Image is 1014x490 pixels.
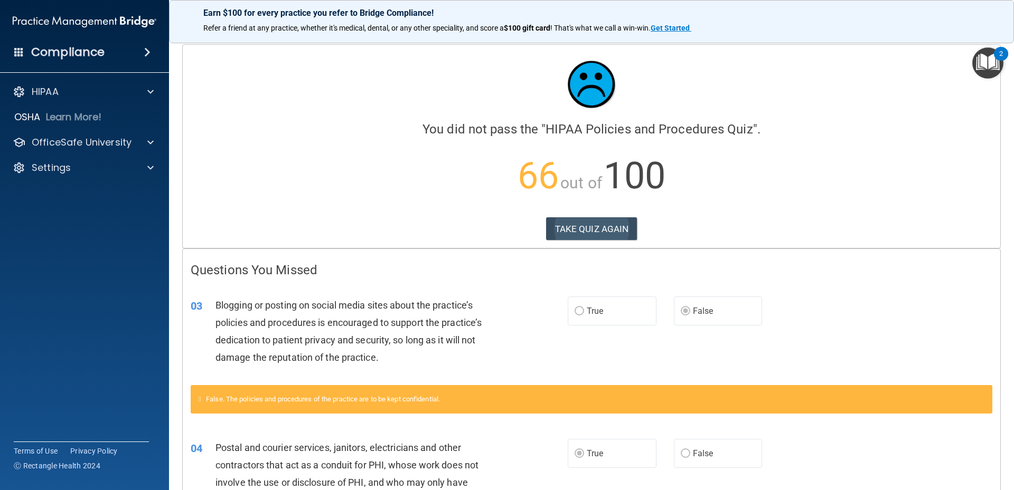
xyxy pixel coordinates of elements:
span: 66 [518,154,559,197]
button: TAKE QUIZ AGAIN [546,217,637,241]
p: OfficeSafe University [32,136,132,149]
button: Open Resource Center, 2 new notifications [972,47,1003,79]
span: False. The policies and procedures of the practice are to be kept confidential. [206,395,440,403]
span: ! That's what we call a win-win. [550,24,651,32]
strong: Get Started [651,24,690,32]
p: Learn More! [46,111,102,123]
span: 04 [191,442,202,455]
span: HIPAA Policies and Procedures Quiz [546,122,753,137]
h4: You did not pass the " ". [191,122,992,136]
img: sad_face.ecc698e2.jpg [560,53,623,116]
input: False [681,450,690,458]
p: HIPAA [32,85,59,98]
h4: Questions You Missed [191,263,992,277]
img: PMB logo [13,11,156,32]
span: out of [560,174,602,192]
input: True [575,450,584,458]
span: True [587,448,603,458]
input: False [681,308,690,315]
a: Get Started [651,24,691,32]
strong: $100 gift card [504,24,550,32]
a: Privacy Policy [70,446,118,456]
span: Ⓒ Rectangle Health 2024 [14,460,100,471]
a: OfficeSafe University [13,136,154,149]
a: Settings [13,161,154,174]
span: Blogging or posting on social media sites about the practice’s policies and procedures is encoura... [215,300,482,363]
input: True [575,308,584,315]
span: Refer a friend at any practice, whether it's medical, dental, or any other speciality, and score a [203,24,504,32]
h4: Compliance [31,45,105,60]
span: 03 [191,300,202,312]
span: True [587,306,603,316]
span: False [693,448,713,458]
span: 100 [604,154,665,197]
p: Settings [32,161,71,174]
a: Terms of Use [14,446,58,456]
p: OSHA [14,111,41,123]
a: HIPAA [13,85,154,98]
div: 2 [999,54,1003,68]
p: Earn $100 for every practice you refer to Bridge Compliance! [203,8,980,18]
span: False [693,306,713,316]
